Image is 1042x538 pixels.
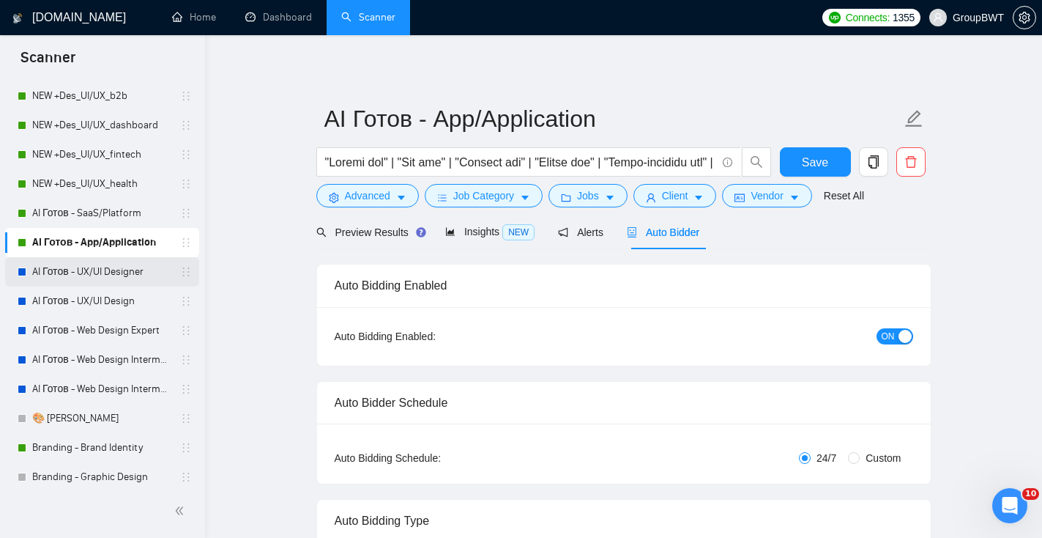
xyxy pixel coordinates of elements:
[425,184,543,207] button: barsJob Categorycaret-down
[180,119,192,131] span: holder
[1013,12,1035,23] span: setting
[180,354,192,366] span: holder
[180,90,192,102] span: holder
[32,169,171,199] a: NEW +Des_UI/UX_health
[316,226,422,238] span: Preview Results
[180,383,192,395] span: holder
[520,192,530,203] span: caret-down
[893,10,915,26] span: 1355
[633,184,717,207] button: userClientcaret-down
[32,375,171,404] a: AI Готов - Web Design Intermediate минус Development
[780,147,851,177] button: Save
[180,207,192,219] span: holder
[992,488,1027,523] iframe: Intercom live chat
[324,100,901,137] input: Scanner name...
[341,11,395,23] a: searchScanner
[316,184,419,207] button: settingAdvancedcaret-down
[445,226,535,237] span: Insights
[329,192,339,203] span: setting
[172,11,216,23] a: homeHome
[32,81,171,111] a: NEW +Des_UI/UX_b2b
[335,265,913,306] div: Auto Bidding Enabled
[414,226,428,239] div: Tooltip anchor
[180,471,192,483] span: holder
[829,12,841,23] img: upwork-logo.png
[9,47,87,78] span: Scanner
[859,147,888,177] button: copy
[558,226,603,238] span: Alerts
[558,227,568,237] span: notification
[789,192,800,203] span: caret-down
[180,149,192,161] span: holder
[627,227,637,237] span: robot
[751,188,783,204] span: Vendor
[548,184,628,207] button: folderJobscaret-down
[824,188,864,204] a: Reset All
[561,192,571,203] span: folder
[180,413,192,424] span: holder
[1013,6,1036,29] button: setting
[904,109,923,128] span: edit
[180,295,192,307] span: holder
[180,237,192,248] span: holder
[180,178,192,190] span: holder
[32,345,171,375] a: AI Готов - Web Design Intermediate минус Developer
[180,442,192,454] span: holder
[693,192,704,203] span: caret-down
[396,192,406,203] span: caret-down
[335,382,913,424] div: Auto Bidder Schedule
[32,404,171,433] a: 🎨 [PERSON_NAME]
[882,328,895,344] span: ON
[316,227,327,237] span: search
[1022,488,1039,500] span: 10
[345,188,390,204] span: Advanced
[811,450,842,466] span: 24/7
[445,226,455,237] span: area-chart
[1013,12,1036,23] a: setting
[32,316,171,345] a: AI Готов - Web Design Expert
[325,153,716,172] input: Search Freelance Jobs...
[897,155,925,169] span: delete
[437,192,447,203] span: bars
[722,184,811,207] button: idcardVendorcaret-down
[860,450,907,466] span: Custom
[12,7,23,30] img: logo
[453,188,514,204] span: Job Category
[174,504,189,518] span: double-left
[646,192,656,203] span: user
[577,188,599,204] span: Jobs
[734,192,745,203] span: idcard
[860,155,887,169] span: copy
[32,140,171,169] a: NEW +Des_UI/UX_fintech
[180,266,192,278] span: holder
[742,147,771,177] button: search
[896,147,926,177] button: delete
[335,328,527,344] div: Auto Bidding Enabled:
[662,188,688,204] span: Client
[32,257,171,287] a: AI Готов - UX/UI Designer
[627,226,699,238] span: Auto Bidder
[32,463,171,492] a: Branding - Graphic Design
[245,11,312,23] a: dashboardDashboard
[933,12,943,23] span: user
[723,158,732,167] span: info-circle
[32,287,171,316] a: AI Готов - UX/UI Design
[502,224,535,240] span: NEW
[846,10,890,26] span: Connects:
[180,325,192,336] span: holder
[32,111,171,140] a: NEW +Des_UI/UX_dashboard
[32,199,171,228] a: AI Готов - SaaS/Platform
[743,155,770,169] span: search
[32,228,171,257] a: AI Готов - App/Application
[32,433,171,463] a: Branding - Brand Identity
[335,450,527,466] div: Auto Bidding Schedule:
[605,192,615,203] span: caret-down
[802,153,828,172] span: Save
